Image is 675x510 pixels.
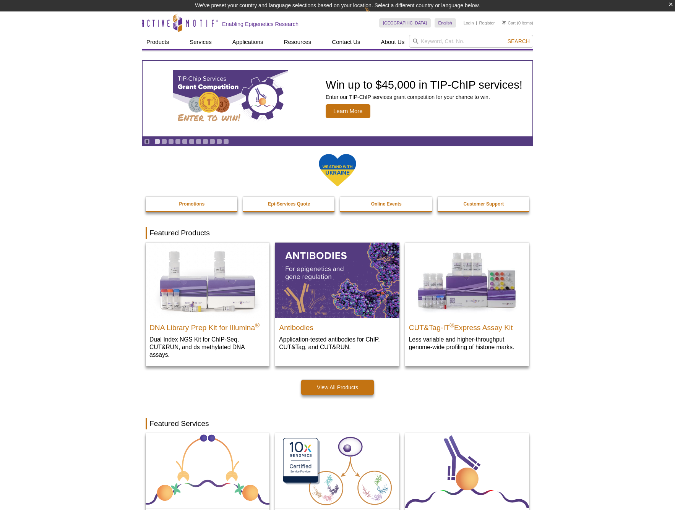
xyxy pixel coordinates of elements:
h2: Enabling Epigenetics Research [222,21,299,28]
h2: Win up to $45,000 in TIP-ChIP services! [326,79,522,91]
a: All Antibodies Antibodies Application-tested antibodies for ChIP, CUT&Tag, and CUT&RUN. [275,243,399,358]
img: CUT&Tag-IT® Express Assay Kit [405,243,529,317]
a: Go to slide 2 [161,139,167,144]
strong: Epi-Services Quote [268,201,310,207]
h2: DNA Library Prep Kit for Illumina [149,320,266,332]
a: English [435,18,456,28]
a: [GEOGRAPHIC_DATA] [379,18,431,28]
a: Go to slide 6 [189,139,195,144]
a: Cart [502,20,516,26]
sup: ® [255,322,260,328]
p: Enter our TIP-ChIP services grant competition for your chance to win. [326,94,522,100]
a: CUT&Tag-IT® Express Assay Kit CUT&Tag-IT®Express Assay Kit Less variable and higher-throughput ge... [405,243,529,358]
img: All Antibodies [275,243,399,317]
a: Go to slide 9 [209,139,215,144]
img: TIP-ChIP Services Grant Competition [173,70,288,127]
a: DNA Library Prep Kit for Illumina DNA Library Prep Kit for Illumina® Dual Index NGS Kit for ChIP-... [146,243,269,366]
a: Go to slide 11 [223,139,229,144]
sup: ® [449,322,454,328]
li: | [476,18,477,28]
img: We Stand With Ukraine [318,153,357,187]
img: TIP-ChIP Service [405,433,529,508]
a: Resources [279,35,316,49]
img: Single-Cell Multiome Servicee [275,433,399,509]
a: Go to slide 8 [203,139,208,144]
a: Go to slide 7 [196,139,201,144]
p: Application-tested antibodies for ChIP, CUT&Tag, and CUT&RUN. [279,335,395,351]
h2: Featured Services [146,418,529,429]
a: Go to slide 10 [216,139,222,144]
button: Search [505,38,532,45]
h2: CUT&Tag-IT Express Assay Kit [409,320,525,332]
a: Toggle autoplay [144,139,150,144]
a: Epi-Services Quote [243,197,336,211]
img: Your Cart [502,21,506,24]
h2: Antibodies [279,320,395,332]
a: Online Events [340,197,433,211]
a: Go to slide 3 [168,139,174,144]
span: Search [508,38,530,44]
a: Contact Us [327,35,365,49]
strong: Customer Support [464,201,504,207]
img: Change Here [365,6,385,24]
h2: Featured Products [146,227,529,239]
a: Go to slide 4 [175,139,181,144]
a: Register [479,20,495,26]
a: Promotions [146,197,238,211]
a: TIP-ChIP Services Grant Competition Win up to $45,000 in TIP-ChIP services! Enter our TIP-ChIP se... [143,61,532,136]
a: View All Products [301,380,374,395]
img: DNA Library Prep Kit for Illumina [146,243,269,317]
span: Learn More [326,104,370,118]
a: Login [464,20,474,26]
a: Customer Support [438,197,530,211]
a: Applications [228,35,268,49]
a: Go to slide 1 [154,139,160,144]
p: Less variable and higher-throughput genome-wide profiling of histone marks​. [409,335,525,351]
img: Fixed ATAC-Seq Services [146,433,269,509]
article: TIP-ChIP Services Grant Competition [143,61,532,136]
strong: Promotions [179,201,204,207]
a: Services [185,35,216,49]
input: Keyword, Cat. No. [409,35,533,48]
a: About Us [376,35,409,49]
a: Products [142,35,174,49]
a: Go to slide 5 [182,139,188,144]
strong: Online Events [371,201,402,207]
li: (0 items) [502,18,533,28]
p: Dual Index NGS Kit for ChIP-Seq, CUT&RUN, and ds methylated DNA assays. [149,335,266,359]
